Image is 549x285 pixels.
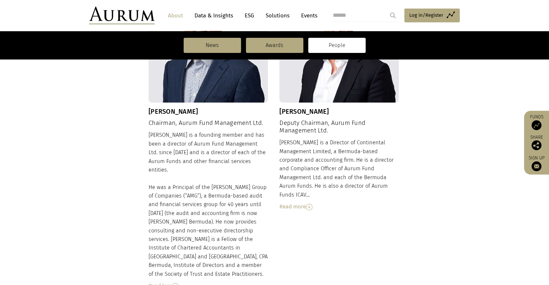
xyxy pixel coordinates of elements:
div: Share [527,135,546,150]
h3: [PERSON_NAME] [279,107,399,115]
img: Sign up to our newsletter [532,161,541,171]
img: Share this post [532,140,541,150]
a: News [184,38,241,53]
a: People [308,38,366,53]
span: Log in/Register [409,11,443,19]
div: [PERSON_NAME] is a Director of Continental Management Limited, a Bermuda-based corporate and acco... [279,138,399,211]
a: Data & Insights [191,10,236,22]
a: ESG [241,10,257,22]
a: Log in/Register [404,9,460,22]
h4: Deputy Chairman, Aurum Fund Management Ltd. [279,119,399,134]
h3: [PERSON_NAME] [149,107,268,115]
a: Awards [246,38,303,53]
a: Sign up [527,155,546,171]
img: Aurum [89,7,155,24]
img: Read More [306,204,313,210]
img: Access Funds [532,120,541,130]
input: Submit [386,9,399,22]
a: About [165,10,186,22]
h4: Chairman, Aurum Fund Management Ltd. [149,119,268,127]
a: Events [298,10,317,22]
a: Solutions [262,10,293,22]
a: Funds [527,114,546,130]
div: Read more [279,202,399,211]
